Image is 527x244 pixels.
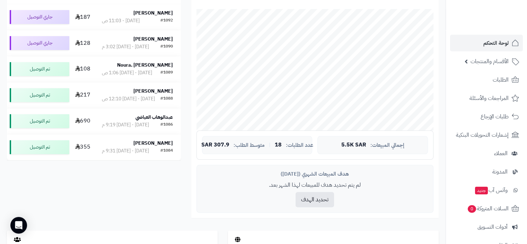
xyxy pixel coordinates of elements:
[450,90,523,107] a: المراجعات والأسئلة
[72,108,94,134] td: 690
[160,95,173,102] div: #1088
[468,205,476,213] span: 0
[450,200,523,217] a: السلات المتروكة0
[133,35,173,43] strong: [PERSON_NAME]
[102,69,152,76] div: [DATE] - [DATE] 1:06 ص
[480,18,520,32] img: logo-2.png
[467,204,509,213] span: السلات المتروكة
[493,75,509,85] span: الطلبات
[477,222,508,232] span: أدوات التسويق
[102,95,155,102] div: [DATE] - [DATE] 12:10 ص
[474,185,508,195] span: وآتس آب
[133,140,173,147] strong: [PERSON_NAME]
[72,82,94,108] td: 217
[450,163,523,180] a: المدونة
[72,134,94,160] td: 355
[370,142,404,148] span: إجمالي المبيعات:
[456,130,509,140] span: إشعارات التحويلات البنكية
[10,140,69,154] div: تم التوصيل
[450,108,523,125] a: طلبات الإرجاع
[10,88,69,102] div: تم التوصيل
[133,87,173,95] strong: [PERSON_NAME]
[102,17,140,24] div: [DATE] - 11:03 ص
[202,170,428,178] div: هدف المبيعات الشهري ([DATE])
[269,142,271,148] span: |
[10,36,69,50] div: جاري التوصيل
[72,56,94,82] td: 108
[469,93,509,103] span: المراجعات والأسئلة
[10,217,27,234] div: Open Intercom Messenger
[102,43,149,50] div: [DATE] - [DATE] 3:02 م
[286,142,313,148] span: عدد الطلبات:
[475,187,488,194] span: جديد
[450,219,523,235] a: أدوات التسويق
[102,148,149,154] div: [DATE] - [DATE] 9:31 م
[234,142,265,148] span: متوسط الطلب:
[483,38,509,48] span: لوحة التحكم
[492,167,508,177] span: المدونة
[160,69,173,76] div: #1089
[160,148,173,154] div: #1084
[450,127,523,143] a: إشعارات التحويلات البنكية
[10,10,69,24] div: جاري التوصيل
[72,30,94,56] td: 128
[341,142,366,148] span: 5.5K SAR
[160,43,173,50] div: #1090
[135,113,173,121] strong: عبدالوهاب العياضي
[275,142,282,148] span: 18
[450,182,523,199] a: وآتس آبجديد
[450,71,523,88] a: الطلبات
[102,121,149,128] div: [DATE] - [DATE] 9:19 م
[10,114,69,128] div: تم التوصيل
[450,35,523,51] a: لوحة التحكم
[296,192,334,207] button: تحديد الهدف
[471,57,509,66] span: الأقسام والمنتجات
[481,112,509,121] span: طلبات الإرجاع
[10,62,69,76] div: تم التوصيل
[494,149,508,158] span: العملاء
[72,4,94,30] td: 187
[160,121,173,128] div: #1086
[202,181,428,189] p: لم يتم تحديد هدف للمبيعات لهذا الشهر بعد.
[450,145,523,162] a: العملاء
[133,9,173,17] strong: [PERSON_NAME]
[160,17,173,24] div: #1092
[201,142,229,148] span: 307.9 SAR
[117,61,173,69] strong: Noura. [PERSON_NAME]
